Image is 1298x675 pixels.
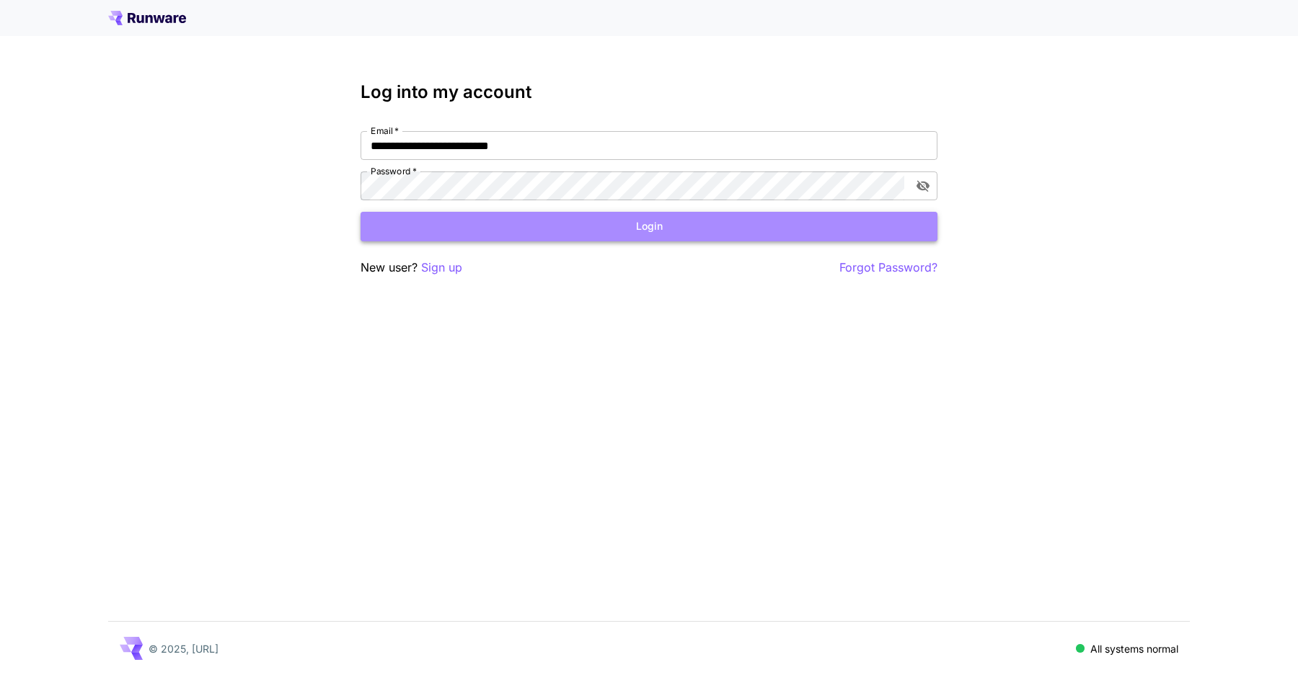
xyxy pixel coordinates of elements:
[421,259,462,277] button: Sign up
[1090,641,1178,656] p: All systems normal
[149,641,218,656] p: © 2025, [URL]
[839,259,937,277] button: Forgot Password?
[910,173,936,199] button: toggle password visibility
[371,165,417,177] label: Password
[361,82,937,102] h3: Log into my account
[371,125,399,137] label: Email
[361,212,937,241] button: Login
[361,259,462,277] p: New user?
